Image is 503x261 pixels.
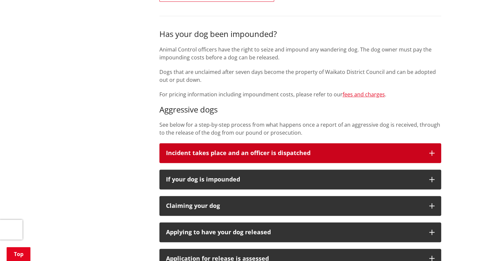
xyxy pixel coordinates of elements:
p: If your dog is impounded [166,176,423,183]
p: See below for a step-by-step process from what happens once a report of an aggressive dog is rece... [159,121,441,137]
button: Claiming your dog [159,196,441,216]
h3: Has your dog been impounded? [159,29,441,39]
p: Incident takes place and an officer is dispatched [166,150,423,156]
p: For pricing information including impoundment costs, please refer to our . [159,90,441,98]
p: Animal Control officers have the right to seize and impound any wandering dog. The dog owner must... [159,46,441,61]
button: Incident takes place and an officer is dispatched [159,143,441,163]
iframe: Messenger Launcher [473,233,496,257]
h3: Aggressive dogs [159,105,441,114]
a: fees and charges [343,91,385,98]
p: Dogs that are unclaimed after seven days become the property of Waikato District Council and can ... [159,68,441,84]
button: If your dog is impounded [159,170,441,189]
button: Applying to have your dog released [159,222,441,242]
p: Applying to have your dog released [166,229,423,236]
p: Claiming your dog [166,203,423,209]
a: Top [7,247,30,261]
